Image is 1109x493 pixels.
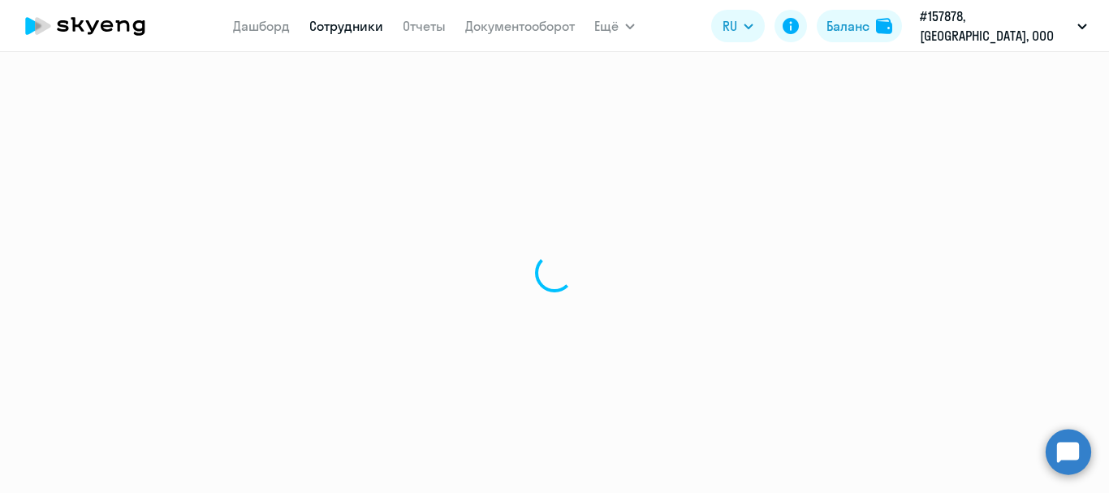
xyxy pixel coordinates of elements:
span: RU [723,16,737,36]
button: #157878, [GEOGRAPHIC_DATA], ООО [912,6,1095,45]
button: Ещё [594,10,635,42]
button: Балансbalance [817,10,902,42]
button: RU [711,10,765,42]
p: #157878, [GEOGRAPHIC_DATA], ООО [920,6,1071,45]
span: Ещё [594,16,619,36]
img: balance [876,18,892,34]
div: Баланс [826,16,870,36]
a: Сотрудники [309,18,383,34]
a: Отчеты [403,18,446,34]
a: Документооборот [465,18,575,34]
a: Дашборд [233,18,290,34]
